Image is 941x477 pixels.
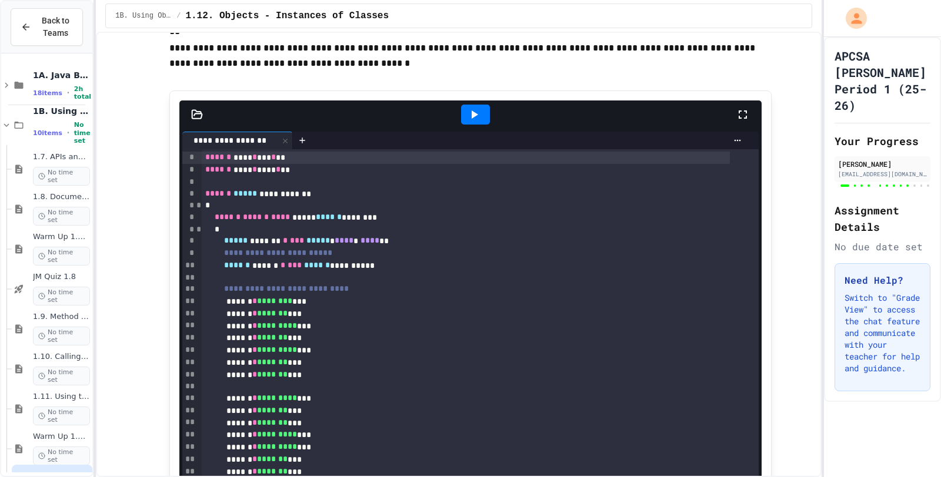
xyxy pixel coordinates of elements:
span: No time set [33,327,90,345]
span: No time set [33,367,90,385]
span: No time set [33,287,90,305]
span: 1.9. Method Signatures [33,312,90,322]
span: No time set [74,121,91,145]
h2: Your Progress [835,133,930,149]
span: No time set [33,207,90,226]
span: 1.12. Objects - Instances of Classes [185,9,389,23]
span: No time set [33,247,90,266]
div: [PERSON_NAME] [838,159,927,169]
h3: Need Help? [845,273,920,287]
span: 1B. Using Objects [33,106,90,116]
span: 1.8. Documentation with Comments and Preconditions [33,192,90,202]
div: [EMAIL_ADDRESS][DOMAIN_NAME] [838,170,927,179]
h1: APCSA [PERSON_NAME] Period 1 (25-26) [835,48,930,113]
span: Warm Up 1.7-1.8 [33,232,90,242]
span: 1.10. Calling Class Methods [33,352,90,362]
p: Switch to "Grade View" to access the chat feature and communicate with your teacher for help and ... [845,292,920,374]
span: 1.11. Using the Math Class [33,392,90,402]
span: No time set [33,167,90,186]
span: Back to Teams [38,15,73,39]
span: Warm Up 1.10-1.11 [33,432,90,442]
span: 18 items [33,89,62,97]
span: 1B. Using Objects [115,11,172,21]
span: 1A. Java Basics [33,70,90,80]
div: My Account [833,5,870,32]
span: 2h total [74,85,91,100]
div: No due date set [835,240,930,254]
button: Back to Teams [11,8,83,46]
span: JM Quiz 1.8 [33,272,90,282]
span: No time set [33,446,90,465]
span: • [67,128,69,137]
span: 10 items [33,129,62,137]
span: / [176,11,181,21]
span: No time set [33,407,90,425]
h2: Assignment Details [835,202,930,235]
span: 1.7. APIs and Libraries [33,152,90,162]
span: • [67,88,69,98]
